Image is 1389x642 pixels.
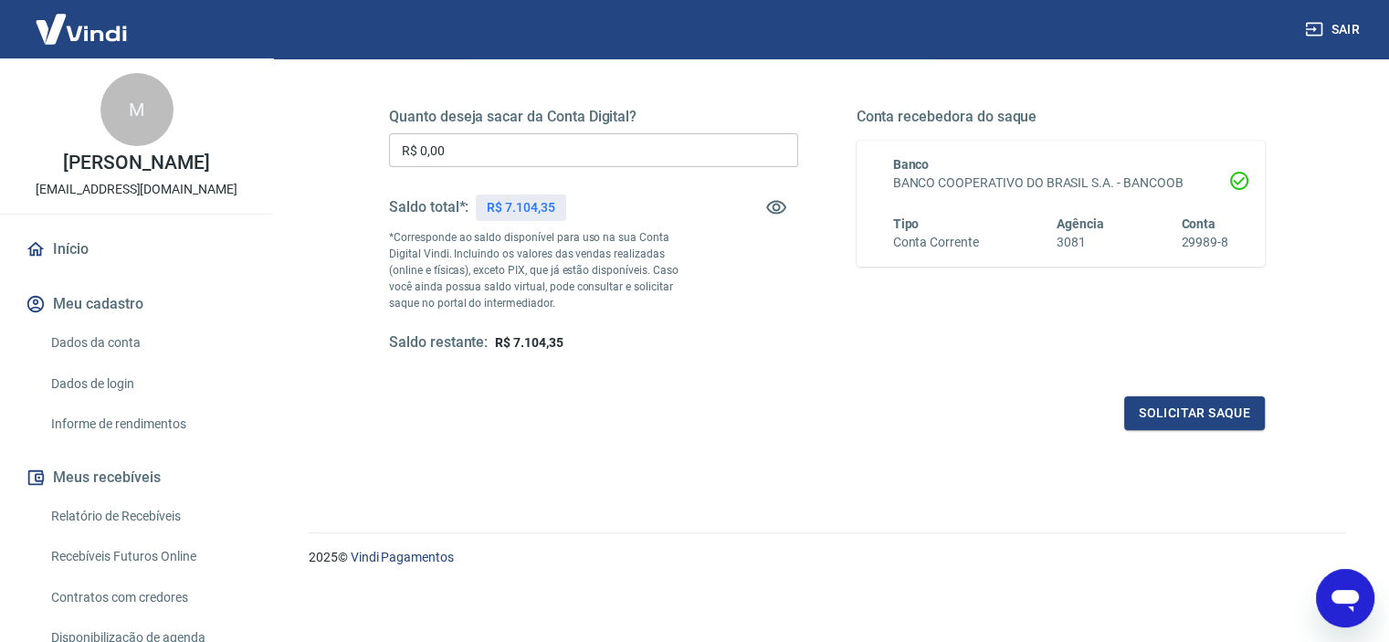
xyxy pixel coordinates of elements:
[1316,569,1374,627] iframe: Botão para abrir a janela de mensagens
[495,335,563,350] span: R$ 7.104,35
[1057,233,1104,252] h6: 3081
[22,229,251,269] a: Início
[857,108,1266,126] h5: Conta recebedora do saque
[389,333,488,353] h5: Saldo restante:
[44,324,251,362] a: Dados da conta
[22,1,141,57] img: Vindi
[22,458,251,498] button: Meus recebíveis
[1057,216,1104,231] span: Agência
[893,233,979,252] h6: Conta Corrente
[44,365,251,403] a: Dados de login
[100,73,174,146] div: M
[893,157,930,172] span: Banco
[44,498,251,535] a: Relatório de Recebíveis
[1301,13,1367,47] button: Sair
[22,284,251,324] button: Meu cadastro
[1124,396,1265,430] button: Solicitar saque
[389,108,798,126] h5: Quanto deseja sacar da Conta Digital?
[351,550,454,564] a: Vindi Pagamentos
[63,153,209,173] p: [PERSON_NAME]
[44,579,251,616] a: Contratos com credores
[893,216,920,231] span: Tipo
[389,198,468,216] h5: Saldo total*:
[1181,216,1215,231] span: Conta
[1181,233,1228,252] h6: 29989-8
[389,229,696,311] p: *Corresponde ao saldo disponível para uso na sua Conta Digital Vindi. Incluindo os valores das ve...
[36,180,237,199] p: [EMAIL_ADDRESS][DOMAIN_NAME]
[44,538,251,575] a: Recebíveis Futuros Online
[309,548,1345,567] p: 2025 ©
[44,405,251,443] a: Informe de rendimentos
[893,174,1229,193] h6: BANCO COOPERATIVO DO BRASIL S.A. - BANCOOB
[487,198,554,217] p: R$ 7.104,35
